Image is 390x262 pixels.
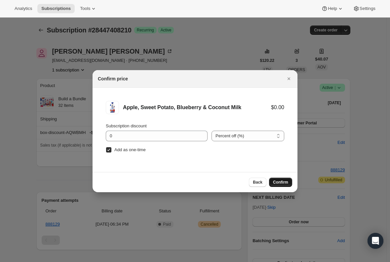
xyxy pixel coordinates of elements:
[368,233,383,249] div: Open Intercom Messenger
[271,104,284,111] div: $0.00
[37,4,75,13] button: Subscriptions
[328,6,337,11] span: Help
[76,4,101,13] button: Tools
[15,6,32,11] span: Analytics
[269,178,292,187] button: Confirm
[317,4,347,13] button: Help
[273,180,288,185] span: Confirm
[114,147,146,152] span: Add as one-time
[41,6,71,11] span: Subscriptions
[106,123,147,128] span: Subscription discount
[123,104,271,111] div: Apple, Sweet Potato, Blueberry & Coconut Milk
[253,180,262,185] span: Back
[349,4,379,13] button: Settings
[284,74,293,83] button: Close
[106,101,119,114] img: Apple, Sweet Potato, Blueberry & Coconut Milk
[80,6,90,11] span: Tools
[98,75,128,82] h2: Confirm price
[249,178,266,187] button: Back
[360,6,375,11] span: Settings
[11,4,36,13] button: Analytics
